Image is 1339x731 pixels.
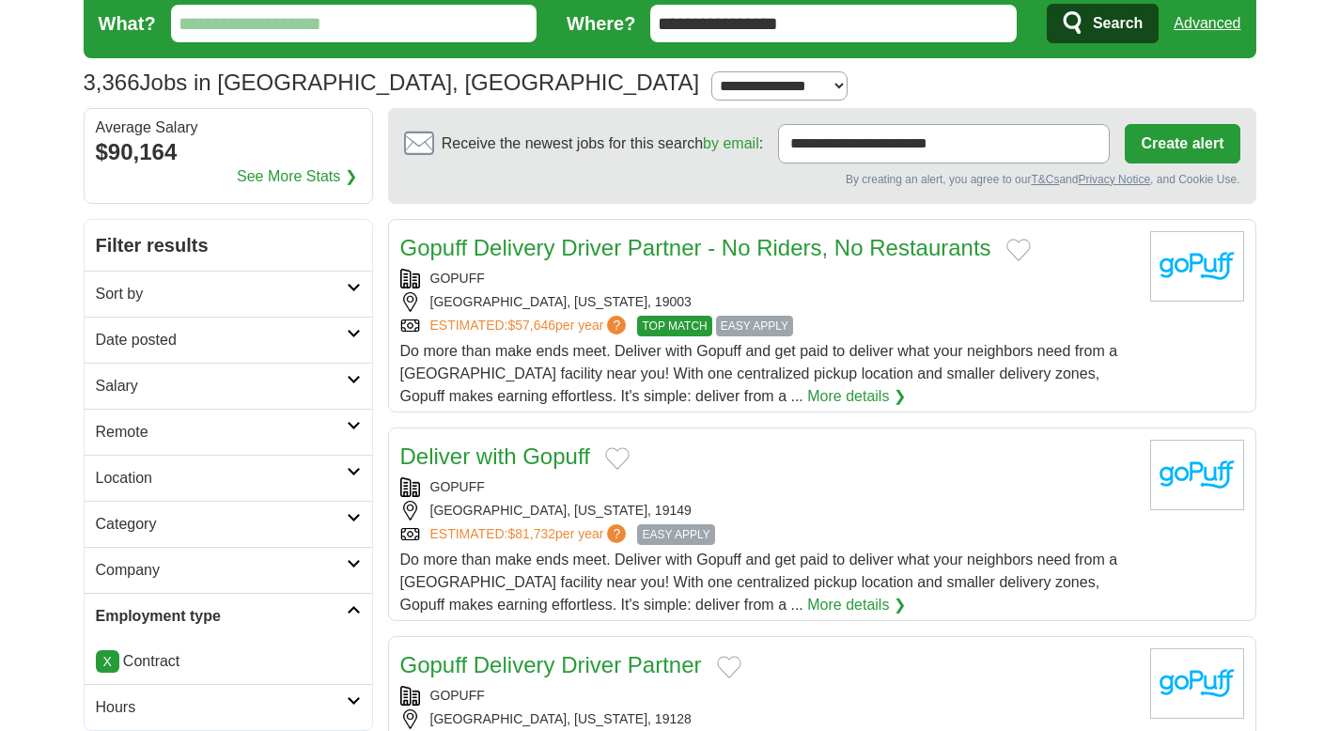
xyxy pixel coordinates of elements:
[400,709,1135,729] div: [GEOGRAPHIC_DATA], [US_STATE], 19128
[430,271,485,286] a: GOPUFF
[507,318,555,333] span: $57,646
[1047,4,1159,43] button: Search
[85,501,372,547] a: Category
[96,696,347,719] h2: Hours
[96,135,361,169] div: $90,164
[404,171,1240,188] div: By creating an alert, you agree to our and , and Cookie Use.
[96,375,347,397] h2: Salary
[607,524,626,543] span: ?
[400,292,1135,312] div: [GEOGRAPHIC_DATA], [US_STATE], 19003
[85,220,372,271] h2: Filter results
[96,650,361,673] li: Contract
[430,524,631,545] a: ESTIMATED:$81,732per year?
[430,688,485,703] a: GOPUFF
[430,316,631,336] a: ESTIMATED:$57,646per year?
[400,443,590,469] a: Deliver with Gopuff
[605,447,630,470] button: Add to favorite jobs
[1150,648,1244,719] img: goPuff logo
[400,552,1118,613] span: Do more than make ends meet. Deliver with Gopuff and get paid to deliver what your neighbors need...
[400,343,1118,404] span: Do more than make ends meet. Deliver with Gopuff and get paid to deliver what your neighbors need...
[85,271,372,317] a: Sort by
[96,283,347,305] h2: Sort by
[1150,440,1244,510] img: goPuff logo
[96,513,347,536] h2: Category
[96,605,347,628] h2: Employment type
[1125,124,1239,163] button: Create alert
[716,316,793,336] span: EASY APPLY
[85,317,372,363] a: Date posted
[637,524,714,545] span: EASY APPLY
[1150,231,1244,302] img: goPuff logo
[85,455,372,501] a: Location
[96,559,347,582] h2: Company
[96,421,347,443] h2: Remote
[1093,5,1143,42] span: Search
[507,526,555,541] span: $81,732
[85,363,372,409] a: Salary
[1078,173,1150,186] a: Privacy Notice
[637,316,711,336] span: TOP MATCH
[400,501,1135,521] div: [GEOGRAPHIC_DATA], [US_STATE], 19149
[607,316,626,334] span: ?
[1031,173,1059,186] a: T&Cs
[96,329,347,351] h2: Date posted
[400,652,702,677] a: Gopuff Delivery Driver Partner
[1006,239,1031,261] button: Add to favorite jobs
[807,385,906,408] a: More details ❯
[84,66,140,100] span: 3,366
[99,9,156,38] label: What?
[703,135,759,151] a: by email
[567,9,635,38] label: Where?
[85,409,372,455] a: Remote
[96,650,119,673] a: X
[85,593,372,639] a: Employment type
[430,479,485,494] a: GOPUFF
[400,235,991,260] a: Gopuff Delivery Driver Partner - No Riders, No Restaurants
[807,594,906,616] a: More details ❯
[96,467,347,490] h2: Location
[85,684,372,730] a: Hours
[237,165,357,188] a: See More Stats ❯
[96,120,361,135] div: Average Salary
[85,547,372,593] a: Company
[717,656,741,678] button: Add to favorite jobs
[1174,5,1240,42] a: Advanced
[442,132,763,155] span: Receive the newest jobs for this search :
[84,70,700,95] h1: Jobs in [GEOGRAPHIC_DATA], [GEOGRAPHIC_DATA]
